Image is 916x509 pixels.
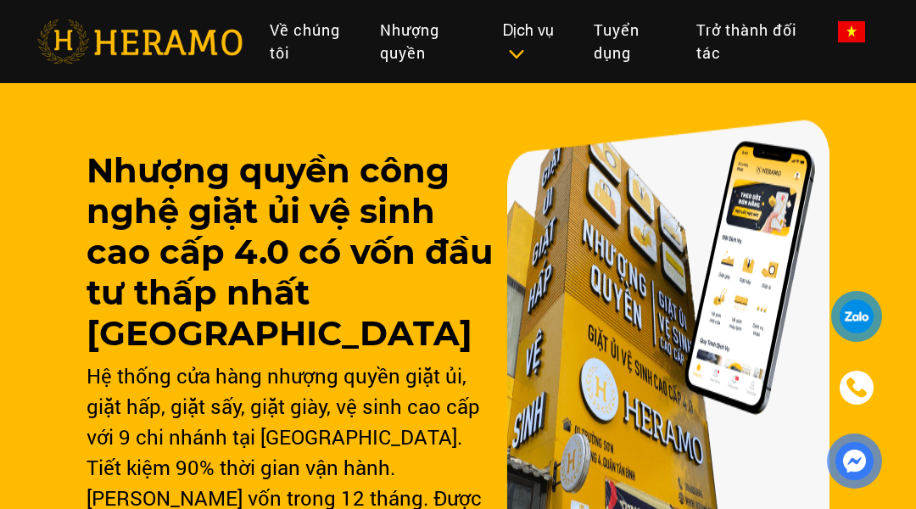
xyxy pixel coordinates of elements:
h3: Nhượng quyền công nghệ giặt ủi vệ sinh cao cấp 4.0 có vốn đầu tư thấp nhất [GEOGRAPHIC_DATA] [87,150,493,354]
img: vn-flag.png [838,21,865,42]
a: Nhượng quyền [366,12,489,71]
a: Về chúng tôi [256,12,366,71]
img: heramo-logo.png [37,20,243,64]
a: phone-icon [834,365,880,411]
img: subToggleIcon [507,46,525,63]
a: Tuyển dụng [580,12,684,71]
img: phone-icon [847,378,866,397]
a: Trở thành đối tác [683,12,824,71]
div: Dịch vụ [503,19,566,64]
